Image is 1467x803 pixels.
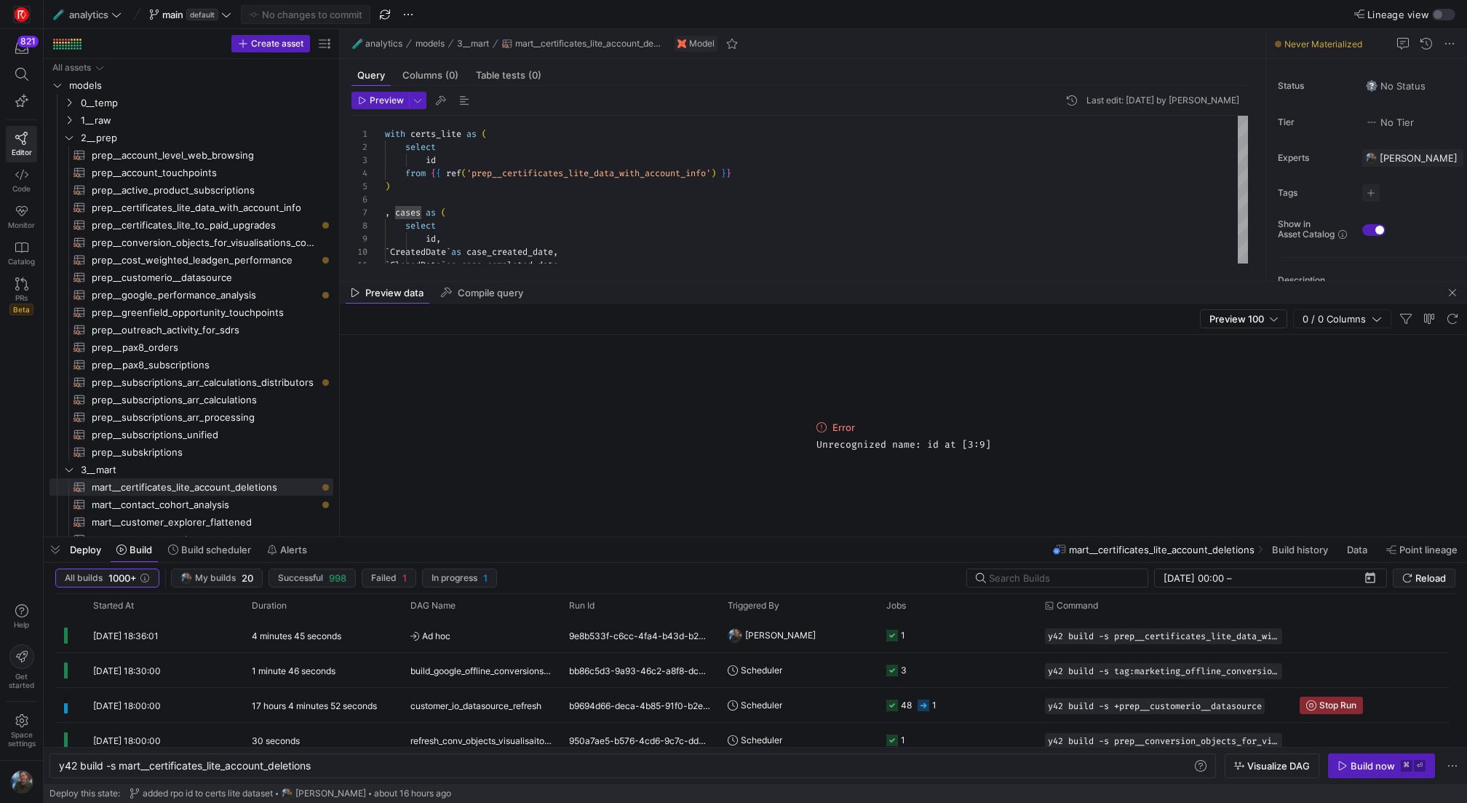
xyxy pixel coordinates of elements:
y42-duration: 17 hours 4 minutes 52 seconds [252,700,377,711]
img: https://storage.googleapis.com/y42-prod-data-exchange/images/6IdsliWYEjCj6ExZYNtk9pMT8U8l8YHLguyz... [180,572,192,584]
span: Table tests [476,71,541,80]
span: select [405,141,436,153]
span: Monitor [8,221,35,229]
button: Build [110,537,159,562]
span: prep__pax8_orders​​​​​​​​​​ [92,339,317,356]
span: Scheduler [741,653,782,687]
span: 3__mart [457,39,489,49]
div: Press SPACE to select this row. [49,269,333,286]
div: Press SPACE to select this row. [49,129,333,146]
span: Started At [93,601,134,611]
div: Press SPACE to select this row. [49,373,333,391]
span: mart__certificates_lite_account_deletions [1069,544,1255,555]
span: as [466,128,477,140]
div: Press SPACE to select this row. [49,216,333,234]
span: [DATE] 18:00:00 [93,735,161,746]
span: In progress [432,573,477,583]
span: Space settings [8,730,36,748]
div: Last edit: [DATE] by [PERSON_NAME] [1086,95,1239,106]
span: cases [395,207,421,218]
div: 5 [351,180,367,193]
a: prep__certificates_lite_to_paid_upgrades​​​​​​​​​​ [49,216,333,234]
span: mart__certificates_lite_account_deletions​​​​​​​​​​ [92,479,317,496]
span: All builds [65,573,103,583]
a: prep__subscriptions_arr_calculations_distributors​​​​​​​​​​ [49,373,333,391]
div: Press SPACE to select this row. [49,356,333,373]
span: Get started [9,672,34,689]
a: prep__active_product_subscriptions​​​​​​​​​​ [49,181,333,199]
div: Press SPACE to select this row. [49,408,333,426]
button: added rpo id to certs lite datasethttps://storage.googleapis.com/y42-prod-data-exchange/images/6I... [126,784,455,803]
span: Tags [1278,188,1351,198]
a: prep__account_touchpoints​​​​​​​​​​ [49,164,333,181]
img: https://storage.googleapis.com/y42-prod-data-exchange/images/6IdsliWYEjCj6ExZYNtk9pMT8U8l8YHLguyz... [281,788,293,799]
a: PRsBeta [6,272,37,321]
span: prep__certificates_lite_to_paid_upgrades​​​​​​​​​​ [92,217,317,234]
span: prep__subskriptions​​​​​​​​​​ [92,444,317,461]
span: prep__account_touchpoints​​​​​​​​​​ [92,165,317,181]
span: ref [446,167,461,179]
a: prep__pax8_subscriptions​​​​​​​​​​ [49,356,333,373]
span: Run Id [569,601,595,611]
span: models [416,39,445,49]
div: 9 [351,232,367,245]
a: mart__customer_explorer_flattened​​​​​​​​​​ [49,513,333,531]
span: 2__prep [81,130,331,146]
input: Start datetime [1164,572,1224,584]
div: 3 [901,653,907,687]
span: Deploy this state: [49,788,120,799]
button: No tierNo Tier [1362,113,1418,132]
div: Press SPACE to select this row. [49,59,333,76]
div: Press SPACE to select this row. [49,234,333,251]
span: Status [1278,81,1351,91]
div: Build now [1351,760,1395,772]
span: mart__contact_cohort_analysis​​​​​​​​​​ [92,497,317,513]
span: { [436,167,441,179]
a: prep__cost_weighted_leadgen_performance​​​​​​​​​​ [49,251,333,269]
span: as [426,207,436,218]
span: case_completed_date [461,259,558,271]
a: mart__customer_explorer​​​​​​​​​​ [49,531,333,548]
span: 1 [483,572,488,584]
div: 2 [351,141,367,154]
button: Data [1340,537,1377,562]
div: Press SPACE to select this row. [49,111,333,129]
span: analytics [69,9,108,20]
img: https://storage.googleapis.com/y42-prod-data-exchange/images/6IdsliWYEjCj6ExZYNtk9pMT8U8l8YHLguyz... [1365,152,1377,164]
div: 8 [351,219,367,232]
div: Press SPACE to select this row. [49,339,333,356]
span: [DATE] 18:30:00 [93,665,161,676]
button: In progress1 [422,569,497,588]
span: 20 [242,572,253,584]
a: https://storage.googleapis.com/y42-prod-data-exchange/images/C0c2ZRu8XU2mQEXUlKrTCN4i0dD3czfOt8UZ... [6,2,37,27]
span: mart__customer_explorer_flattened​​​​​​​​​​ [92,514,317,531]
span: – [1227,572,1232,584]
div: 6 [351,193,367,206]
div: Press SPACE to select this row. [49,513,333,531]
span: No Status [1366,80,1426,92]
span: Create asset [251,39,303,49]
span: main [162,9,183,20]
span: ` [446,246,451,258]
span: , [436,233,441,245]
span: ) [711,167,716,179]
span: y42 build -s +prep__customerio__datasource [1048,701,1262,711]
span: 1 [402,572,407,584]
img: undefined [677,39,686,48]
span: Show in Asset Catalog [1278,219,1335,240]
span: PRs [15,293,28,302]
button: Alerts [261,537,314,562]
span: y42 build -s prep__conversion_objects_for_visualisations_compatibility [1048,736,1279,746]
img: https://storage.googleapis.com/y42-prod-data-exchange/images/6IdsliWYEjCj6ExZYNtk9pMT8U8l8YHLguyz... [728,628,742,643]
span: [PERSON_NAME] [1380,152,1458,164]
div: Press SPACE to select this row. [49,391,333,408]
div: 1 [932,688,937,722]
div: Press SPACE to select this row. [49,304,333,321]
a: prep__subscriptions_unified​​​​​​​​​​ [49,426,333,443]
span: added rpo id to certs lite dataset [143,788,273,799]
span: [DATE] 18:36:01 [93,630,159,641]
div: Press SPACE to select this row. [49,426,333,443]
span: 998 [329,572,346,584]
button: Build scheduler [162,537,258,562]
div: Press SPACE to select this row. [55,653,1450,688]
